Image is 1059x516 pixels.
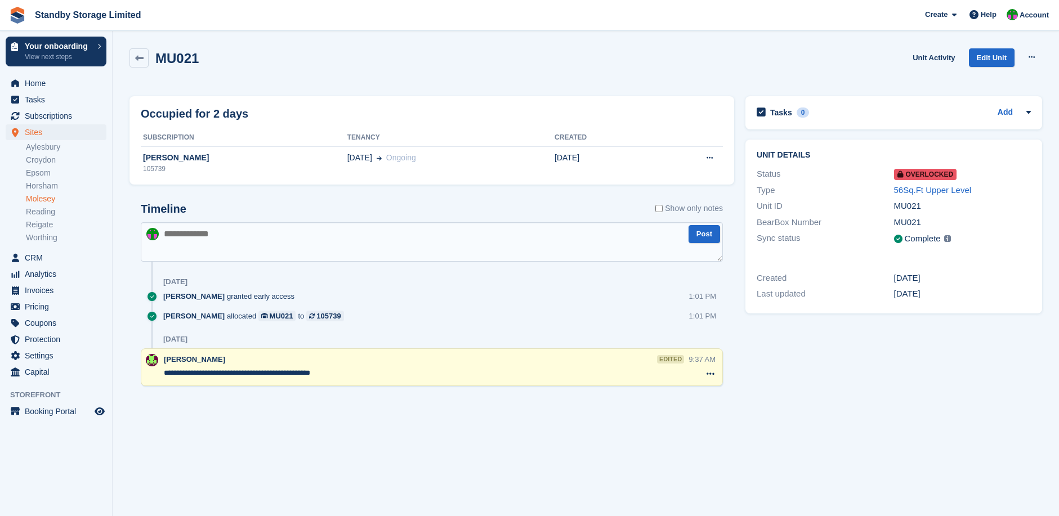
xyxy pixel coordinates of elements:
a: Standby Storage Limited [30,6,145,24]
a: Preview store [93,405,106,418]
div: allocated to [163,311,350,321]
a: 105739 [306,311,343,321]
a: menu [6,75,106,91]
a: 56Sq.Ft Upper Level [894,185,972,195]
p: Your onboarding [25,42,92,50]
div: [PERSON_NAME] [141,152,347,164]
div: edited [657,355,684,364]
span: Overlocked [894,169,957,180]
a: menu [6,348,106,364]
div: Sync status [757,232,893,246]
div: 105739 [141,164,347,174]
div: [DATE] [163,277,187,286]
p: View next steps [25,52,92,62]
div: 1:01 PM [689,311,716,321]
span: CRM [25,250,92,266]
a: Aylesbury [26,142,106,152]
a: Add [998,106,1013,119]
div: Last updated [757,288,893,300]
div: 105739 [316,311,341,321]
div: [DATE] [163,335,187,344]
span: Protection [25,331,92,347]
th: Tenancy [347,129,555,147]
a: Molesey [26,194,106,204]
span: Ongoing [386,153,416,162]
a: menu [6,403,106,419]
div: [DATE] [894,272,1031,285]
div: MU021 [270,311,293,321]
span: [PERSON_NAME] [164,355,225,364]
a: menu [6,364,106,380]
th: Created [555,129,651,147]
span: Coupons [25,315,92,331]
h2: Occupied for 2 days [141,105,248,122]
div: granted early access [163,291,300,302]
a: Croydon [26,155,106,165]
th: Subscription [141,129,347,147]
img: Sue Ford [146,354,158,366]
h2: Unit details [757,151,1031,160]
a: menu [6,266,106,282]
a: menu [6,315,106,331]
div: Created [757,272,893,285]
span: Subscriptions [25,108,92,124]
div: 9:37 AM [689,354,716,365]
a: menu [6,124,106,140]
a: Worthing [26,232,106,243]
a: menu [6,282,106,298]
a: menu [6,250,106,266]
a: Epsom [26,168,106,178]
span: Storefront [10,389,112,401]
img: Michelle Mustoe [1007,9,1018,20]
a: MU021 [258,311,296,321]
div: MU021 [894,216,1031,229]
td: [DATE] [555,146,651,180]
a: menu [6,299,106,315]
span: Analytics [25,266,92,282]
span: [DATE] [347,152,372,164]
span: [PERSON_NAME] [163,291,225,302]
h2: MU021 [155,51,199,66]
span: Pricing [25,299,92,315]
div: BearBox Number [757,216,893,229]
h2: Tasks [770,107,792,118]
div: 1:01 PM [689,291,716,302]
span: [PERSON_NAME] [163,311,225,321]
a: Horsham [26,181,106,191]
a: Unit Activity [908,48,959,67]
span: Settings [25,348,92,364]
div: Status [757,168,893,181]
span: Create [925,9,948,20]
a: Reading [26,207,106,217]
div: Type [757,184,893,197]
a: menu [6,331,106,347]
span: Capital [25,364,92,380]
span: Sites [25,124,92,140]
div: Complete [905,232,941,245]
span: Invoices [25,282,92,298]
span: Booking Portal [25,403,92,419]
a: Reigate [26,219,106,230]
div: Unit ID [757,200,893,213]
h2: Timeline [141,203,186,216]
img: icon-info-grey-7440780725fd019a000dd9b08b2336e03edf1995a4989e88bcd33f0948082b44.svg [944,235,951,242]
a: Edit Unit [969,48,1015,67]
span: Tasks [25,92,92,107]
img: stora-icon-8386f47178a22dfd0bd8f6a31ec36ba5ce8667c1dd55bd0f319d3a0aa187defe.svg [9,7,26,24]
button: Post [689,225,720,244]
a: menu [6,108,106,124]
div: MU021 [894,200,1031,213]
span: Account [1020,10,1049,21]
span: Help [981,9,997,20]
label: Show only notes [655,203,723,214]
a: menu [6,92,106,107]
div: [DATE] [894,288,1031,300]
input: Show only notes [655,203,663,214]
a: Your onboarding View next steps [6,37,106,66]
img: Michelle Mustoe [146,228,159,240]
span: Home [25,75,92,91]
div: 0 [797,107,810,118]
